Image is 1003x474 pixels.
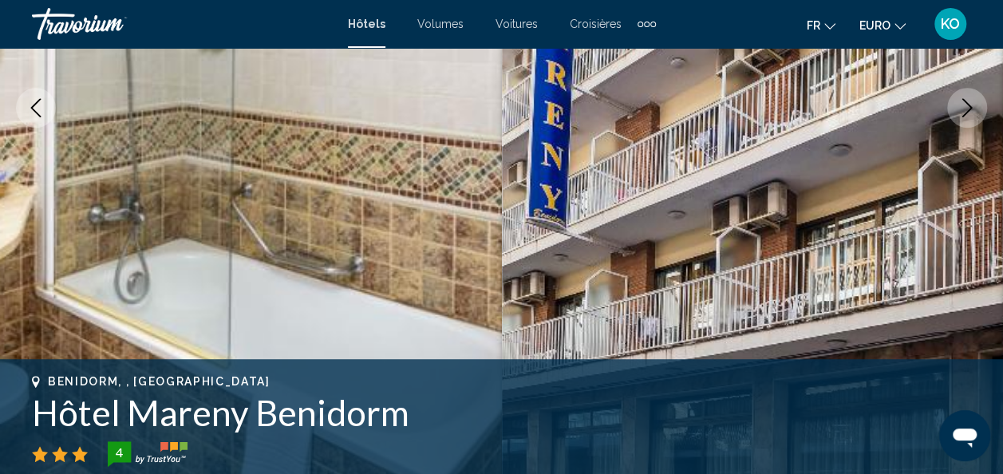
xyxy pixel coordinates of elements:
span: Fr [807,19,820,32]
img: trustyou-badge-hor.svg [108,441,188,467]
span: Benidorm, , [GEOGRAPHIC_DATA] [48,375,270,388]
button: Changer de devise [859,14,906,37]
div: 4 [103,443,135,462]
button: Menu utilisateur [930,7,971,41]
button: Éléments de navigation supplémentaires [638,11,656,37]
button: Changer la langue [807,14,835,37]
button: Image précédente [16,88,56,128]
span: KO [941,16,960,32]
a: Voitures [496,18,538,30]
span: EURO [859,19,890,32]
button: Image suivante [947,88,987,128]
iframe: Bouton de lancement de la fenêtre de messagerie [939,410,990,461]
h1: Hôtel Mareny Benidorm [32,392,971,433]
a: Travorium [32,8,332,40]
a: Volumes [417,18,464,30]
a: Croisières [570,18,622,30]
a: Hôtels [348,18,385,30]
